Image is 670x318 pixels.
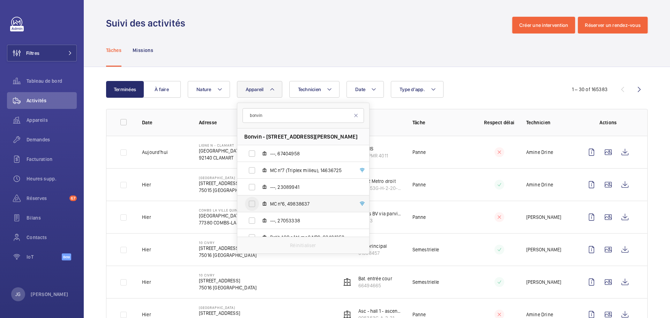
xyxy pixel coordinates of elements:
[270,150,351,157] span: ---, 67404958
[246,87,264,92] span: Appareil
[199,305,256,310] p: [GEOGRAPHIC_DATA]
[142,246,151,253] p: Hier
[142,214,151,221] p: Hier
[199,241,256,245] p: 10 Civry
[289,81,340,98] button: Technicien
[358,145,388,152] p: PARVIS
[343,278,351,286] img: elevator.svg
[526,311,553,318] p: Amine Drine
[270,217,351,224] span: ---, 27053338
[27,77,77,84] span: Tableau de bord
[400,87,425,92] span: Type d'app.
[341,119,401,126] p: Appareil
[391,81,444,98] button: Type d'app.
[512,17,575,34] button: Créer une intervention
[412,119,472,126] p: Tâche
[31,291,68,298] p: [PERSON_NAME]
[196,87,211,92] span: Nature
[199,147,243,154] p: [GEOGRAPHIC_DATA]
[188,81,230,98] button: Nature
[27,234,77,241] span: Contacts
[243,108,364,123] input: Chercher par appareil ou adresse
[199,187,256,194] p: 75015 [GEOGRAPHIC_DATA]
[358,178,401,185] p: EPMR Metro droit
[62,253,71,260] span: Beta
[412,311,426,318] p: Panne
[412,181,426,188] p: Panne
[106,47,121,54] p: Tâches
[142,311,151,318] p: Hier
[526,181,553,188] p: Amine Drine
[412,149,426,156] p: Panne
[578,17,648,34] button: Réserver un rendez-vous
[199,143,243,147] p: Ligne N - CLAMART
[133,47,153,54] p: Missions
[355,87,365,92] span: Date
[526,214,561,221] p: [PERSON_NAME]
[199,119,330,126] p: Adresse
[358,282,392,289] p: 66494665
[7,45,77,61] button: Filtres
[526,119,572,126] p: Technicien
[27,253,62,260] span: IoT
[237,81,282,98] button: Appareil
[290,242,316,249] p: Réinitialiser
[526,246,561,253] p: [PERSON_NAME]
[142,181,151,188] p: Hier
[412,279,439,286] p: Semestrielle
[199,310,256,317] p: [STREET_ADDRESS]
[270,184,351,191] span: ---, 23089941
[27,97,77,104] span: Activités
[106,81,144,98] button: Terminées
[142,119,188,126] p: Date
[199,176,256,180] p: [GEOGRAPHIC_DATA]
[270,234,351,241] span: Petit ASC côté mc6 NR9, 93401352
[358,152,388,159] p: ASC.PMR 4011
[347,81,384,98] button: Date
[199,212,250,219] p: [GEOGRAPHIC_DATA]
[199,252,256,259] p: 75016 [GEOGRAPHIC_DATA]
[358,243,387,250] p: Bat. principal
[358,250,387,257] p: 51558457
[298,87,321,92] span: Technicien
[583,119,633,126] p: Actions
[358,308,401,315] p: Asc - hall 1 - ascenseur "Coeur de gare" -
[270,200,351,207] span: MC nº6, 49838637
[270,167,351,174] span: MC nº7 (Triplex milieu), 14636725
[27,195,67,202] span: Réserves
[358,275,392,282] p: Bat. entrée cour
[27,214,77,221] span: Bilans
[484,119,515,126] p: Respect délai
[199,284,256,291] p: 75016 [GEOGRAPHIC_DATA]
[27,175,77,182] span: Heures supp.
[572,86,608,93] div: 1 – 30 of 165383
[244,133,358,140] span: Bonvin - [STREET_ADDRESS][PERSON_NAME]
[26,50,39,57] span: Filtres
[15,291,21,298] p: JG
[27,136,77,143] span: Demandes
[199,154,243,161] p: 92140 CLAMART
[106,17,189,30] h1: Suivi des activités
[358,210,401,217] p: Accès BV via parvis<>quais
[412,214,426,221] p: Panne
[199,219,250,226] p: 77380 COMBS-LA-VILLE
[358,217,401,224] p: 5P033
[199,273,256,277] p: 10 Civry
[199,277,256,284] p: [STREET_ADDRESS]
[526,149,553,156] p: Amine Drine
[199,208,250,212] p: COMBS LA VILLE QUINCY
[526,279,561,286] p: [PERSON_NAME]
[142,149,168,156] p: Aujourd'hui
[27,156,77,163] span: Facturation
[199,245,256,252] p: [STREET_ADDRESS]
[143,81,181,98] button: À faire
[69,195,77,201] span: 67
[27,117,77,124] span: Appareils
[142,279,151,286] p: Hier
[199,180,256,187] p: [STREET_ADDRESS]
[358,185,401,192] p: 005353G-H-2-20-0-38
[412,246,439,253] p: Semestrielle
